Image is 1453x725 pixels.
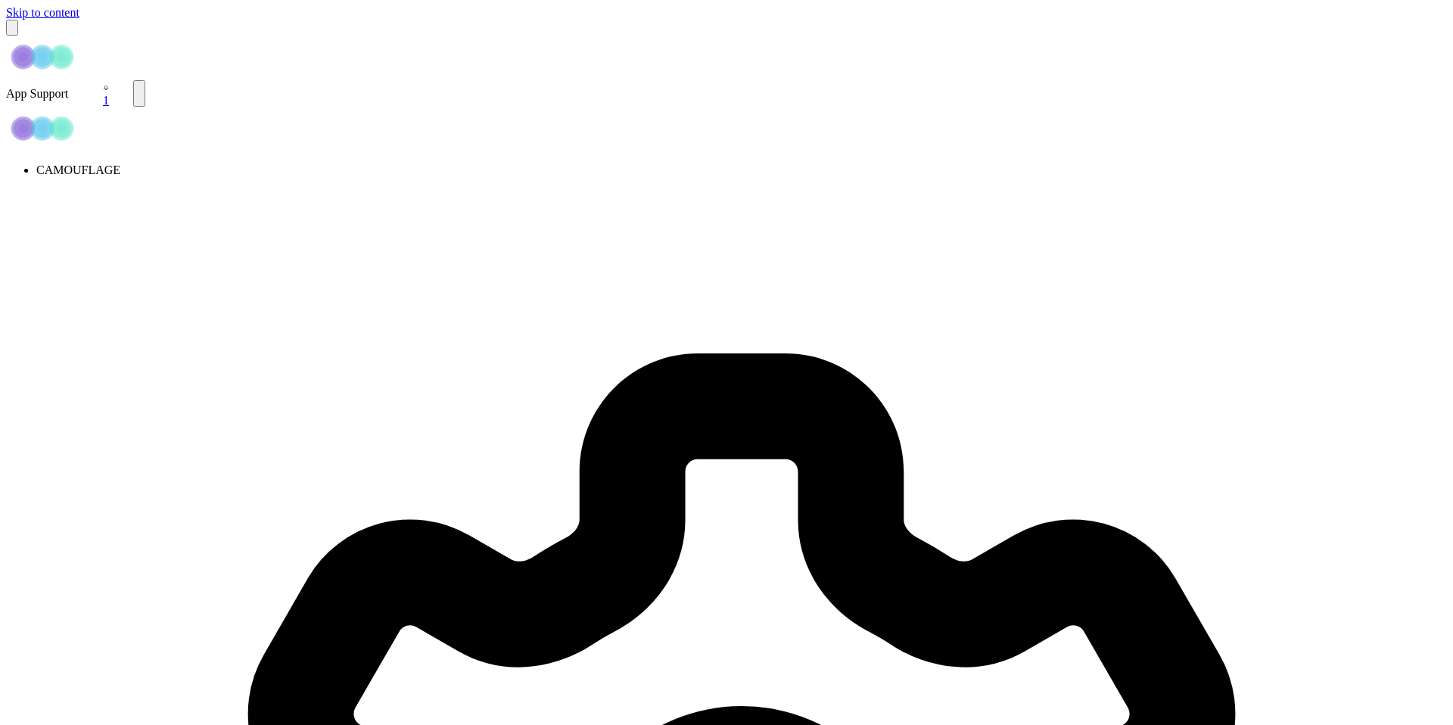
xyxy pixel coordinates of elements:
img: Camouflage [6,107,82,149]
img: Camouflage [6,36,82,77]
span: CAMOUFLAGE [36,163,120,176]
button: Avatar with initials P [133,80,145,106]
a: 1 [103,80,109,107]
span: App Support [6,87,68,100]
a: Skip to content [6,6,79,19]
button: Toggle menu [6,20,18,36]
div: 1 [103,94,109,107]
